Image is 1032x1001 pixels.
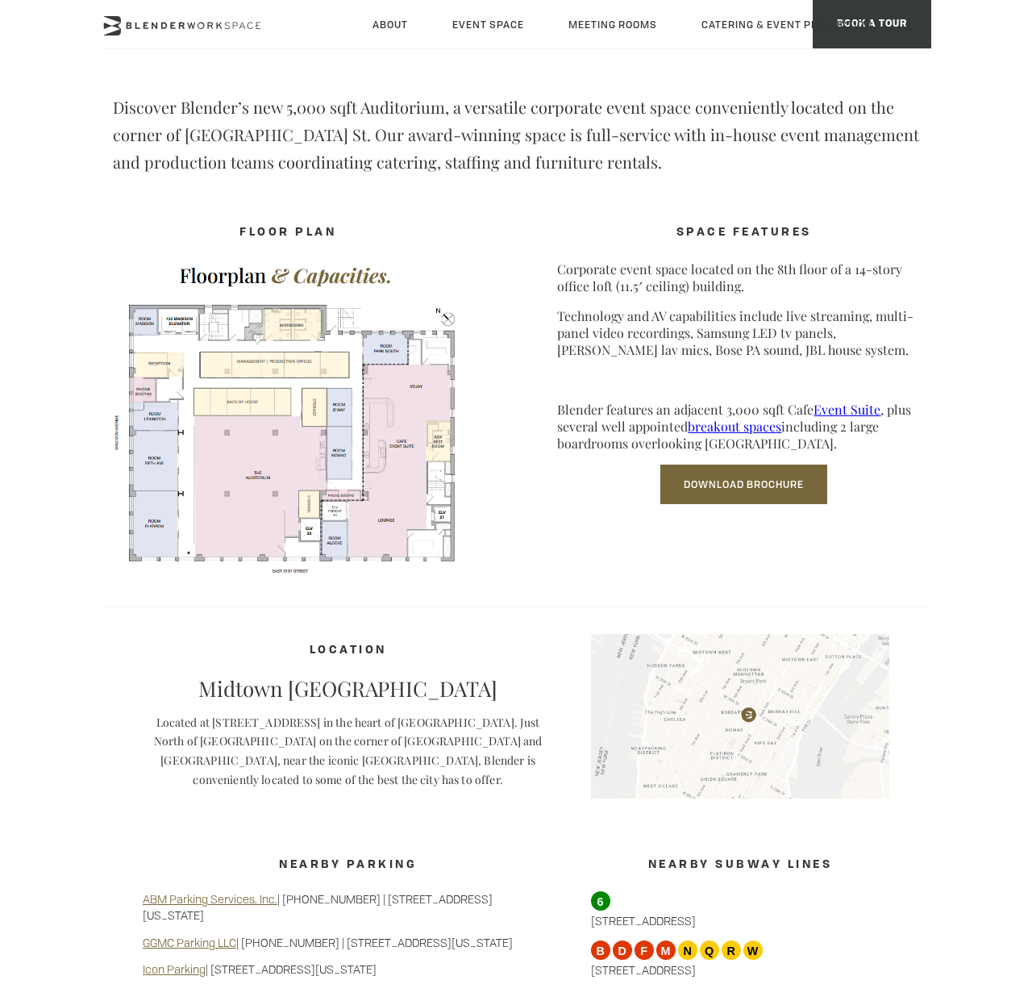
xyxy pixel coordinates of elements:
[557,217,930,248] h4: SPACE FEATURES
[591,634,889,799] img: blender-map.jpg
[613,941,632,960] span: D
[143,713,553,790] p: Located at [STREET_ADDRESS] in the heart of [GEOGRAPHIC_DATA]. Just North of [GEOGRAPHIC_DATA] on...
[143,891,553,923] p: | [PHONE_NUMBER] | [STREET_ADDRESS][US_STATE]
[660,465,827,504] a: Download Brochure
[102,253,475,578] img: FLOORPLAN-Screenshot-2025.png
[591,941,889,978] p: [STREET_ADDRESS]
[143,961,206,977] a: Icon Parking
[635,941,654,960] span: F
[143,676,553,701] p: Midtown [GEOGRAPHIC_DATA]
[743,941,763,960] span: W
[557,261,930,294] p: Corporate event space located on the 8th floor of a 14-story office loft (11.5′ ceiling) building.
[591,849,889,880] h3: Nearby Subway Lines
[143,935,236,950] a: GGMC Parking LLC
[722,941,741,960] span: R
[656,941,676,960] span: M
[113,94,919,176] p: Discover Blender’s new 5,000 sqft Auditorium, a versatile corporate event space conveniently loca...
[814,401,880,418] a: Event Suite
[143,935,553,951] p: | [PHONE_NUMBER] | [STREET_ADDRESS][US_STATE]
[591,891,889,929] p: [STREET_ADDRESS]
[102,217,475,248] h4: FLOOR PLAN
[678,941,697,960] span: N
[700,941,719,960] span: Q
[591,941,610,960] span: B
[143,635,553,665] h4: Location
[688,418,781,435] a: breakout spaces
[591,891,610,911] span: 6
[143,961,553,978] p: | [STREET_ADDRESS][US_STATE]
[557,401,930,452] p: Blender features an adjacent 3,000 sqft Cafe , plus several well appointed including 2 large boar...
[143,849,553,880] h3: Nearby Parking
[557,307,930,358] p: Technology and AV capabilities include live streaming, multi-panel video recordings, Samsung LED ...
[143,891,277,907] a: ABM Parking Services, Inc.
